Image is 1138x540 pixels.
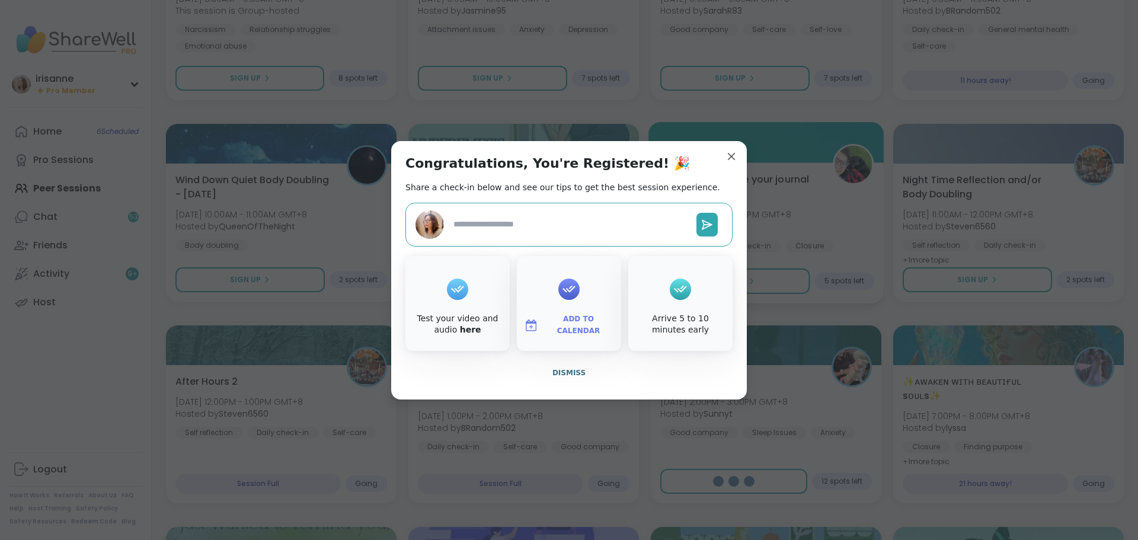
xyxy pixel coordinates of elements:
[405,181,720,193] h2: Share a check-in below and see our tips to get the best session experience.
[543,314,614,337] span: Add to Calendar
[519,313,619,338] button: Add to Calendar
[408,313,507,336] div: Test your video and audio
[405,155,690,172] h1: Congratulations, You're Registered! 🎉
[552,369,586,377] span: Dismiss
[631,313,730,336] div: Arrive 5 to 10 minutes early
[415,210,444,239] img: irisanne
[524,318,538,333] img: ShareWell Logomark
[405,360,733,385] button: Dismiss
[460,325,481,334] a: here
